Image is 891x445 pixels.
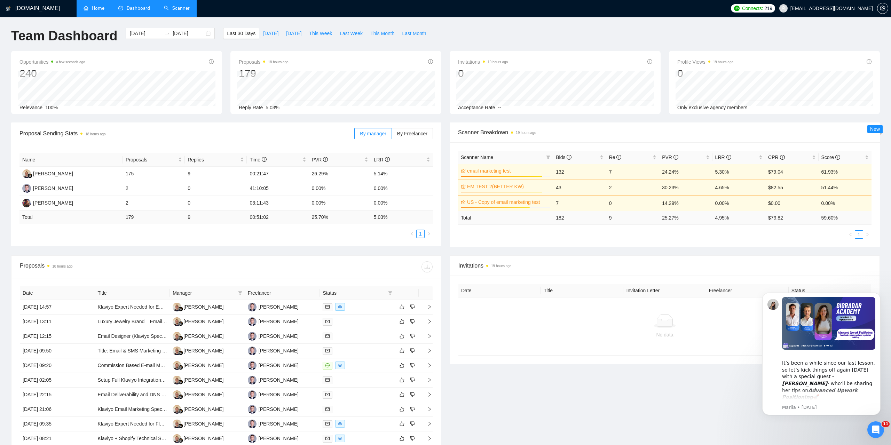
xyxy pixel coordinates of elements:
img: GT [248,390,257,399]
img: gigradar-bm.png [178,321,183,326]
img: AS [173,347,181,355]
a: AS[PERSON_NAME] [173,333,223,339]
th: Proposals [123,153,185,167]
div: [PERSON_NAME] [183,318,223,325]
img: GT [248,361,257,370]
span: mail [325,305,330,309]
span: to [164,31,170,36]
td: 5.03 % [371,210,433,224]
span: left [849,232,853,237]
a: Luxury Jewelry Brand – Email Newsletter Designer with Fashion Experience [98,319,262,324]
span: dislike [410,377,415,383]
button: dislike [408,317,417,326]
a: Klaviyo Email Marketing Specialist for E-commerce Brand [98,406,222,412]
button: dislike [408,361,417,369]
img: GT [22,184,31,193]
td: 0.00% [309,181,371,196]
time: 18 hours ago [268,60,288,64]
div: [PERSON_NAME] [183,376,223,384]
span: Connects: [742,5,763,12]
button: dislike [408,390,417,399]
div: [PERSON_NAME] [259,391,299,398]
span: info-circle [867,59,872,64]
a: EM TEST 2(BETTER KW) [467,183,549,190]
span: Proposal Sending Stats [19,129,354,138]
span: By Freelancer [397,131,427,136]
span: LRR [715,154,731,160]
button: like [398,303,406,311]
span: crown [461,200,466,205]
span: info-circle [209,59,214,64]
div: [PERSON_NAME] [259,376,299,384]
span: right [427,232,431,236]
img: GT [248,332,257,341]
span: By manager [360,131,386,136]
a: MA[PERSON_NAME] [22,200,73,205]
a: homeHome [84,5,104,11]
span: info-circle [385,157,390,162]
span: mail [325,334,330,338]
img: gigradar-bm.png [178,307,183,311]
span: Invitations [458,58,508,66]
time: 19 hours ago [516,131,536,135]
a: Setup Full Klaviyo Integration with WooCommerce + Email Flow Design [98,377,252,383]
span: [DATE] [263,30,278,37]
span: crown [461,184,466,189]
td: 179 [123,210,185,224]
a: AS[PERSON_NAME] [173,406,223,412]
img: MA [22,199,31,207]
span: like [400,363,404,368]
a: Klaviyo Expert Needed for Flows and Campaign Updates [98,421,221,427]
td: 7 [553,195,606,211]
img: GT [248,420,257,428]
div: [PERSON_NAME] [183,303,223,311]
a: AS[PERSON_NAME] [173,304,223,309]
div: [PERSON_NAME] [183,361,223,369]
button: like [398,332,406,340]
span: Replies [188,156,239,164]
button: like [398,405,406,413]
span: like [400,304,404,310]
img: GT [248,405,257,414]
span: crown [461,168,466,173]
a: GT[PERSON_NAME] [248,421,299,426]
span: Relevance [19,105,42,110]
td: 0.00% [309,196,371,210]
img: logo [6,3,11,14]
span: Scanner Breakdown [458,128,872,137]
span: like [400,392,404,397]
img: gigradar-bm.png [178,438,183,443]
span: swap-right [164,31,170,36]
span: Re [609,154,622,160]
span: info-circle [323,157,328,162]
td: 132 [553,164,606,180]
button: dislike [408,434,417,443]
p: Message from Mariia, sent 1w ago [30,122,124,128]
img: AS [173,420,181,428]
img: GT [248,347,257,355]
span: mail [325,319,330,324]
th: Name [19,153,123,167]
div: [PERSON_NAME] [183,405,223,413]
td: 2 [606,180,659,195]
span: Reply Rate [239,105,263,110]
div: [PERSON_NAME] [259,361,299,369]
span: mail [325,422,330,426]
span: Bids [556,154,571,160]
div: Message content [30,15,124,119]
span: Scanner Name [461,154,493,160]
a: AS[PERSON_NAME] [22,170,73,176]
span: Score [821,154,840,160]
span: info-circle [835,155,840,160]
span: [DATE] [286,30,301,37]
img: gigradar-bm.png [178,380,183,384]
a: Klaviyo + Shopify Technical Setup — Audit, Fix, Add Dynamic Links [98,436,243,441]
td: 0.00% [371,196,433,210]
a: GT[PERSON_NAME] [248,348,299,353]
span: dislike [410,406,415,412]
span: info-circle [647,59,652,64]
span: info-circle [428,59,433,64]
td: 51.44% [819,180,872,195]
img: AS [173,434,181,443]
span: filter [545,152,552,162]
